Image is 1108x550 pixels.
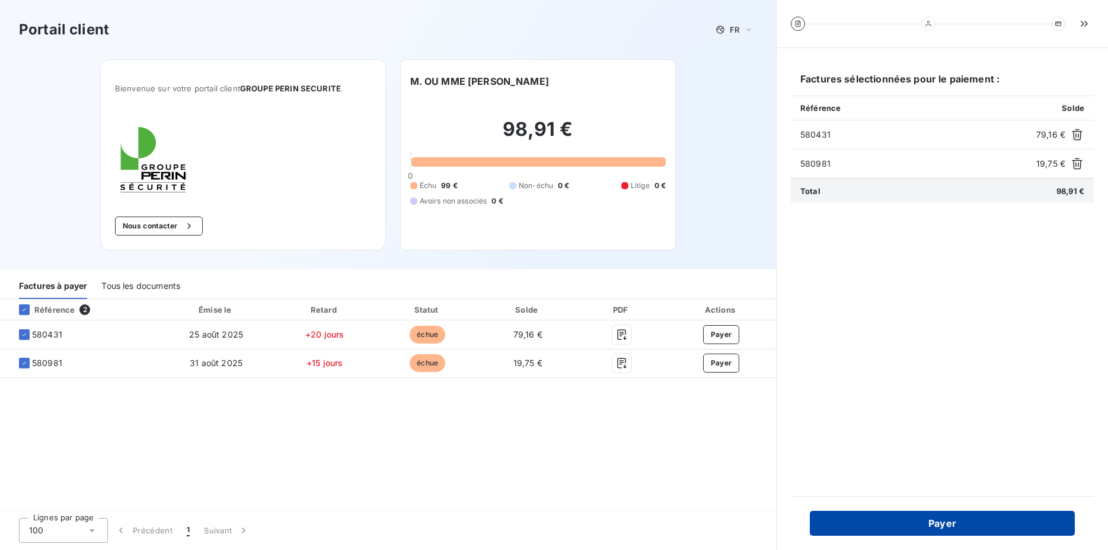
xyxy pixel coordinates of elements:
[1036,158,1065,170] span: 19,75 €
[32,357,62,369] span: 580981
[180,518,197,543] button: 1
[800,103,841,113] span: Référence
[730,25,739,34] span: FR
[580,304,664,316] div: PDF
[190,358,242,368] span: 31 août 2025
[420,196,487,206] span: Avoirs non associés
[9,304,75,315] div: Référence
[410,326,445,344] span: échue
[703,325,740,344] button: Payer
[513,358,542,368] span: 19,75 €
[558,180,569,191] span: 0 €
[631,180,650,191] span: Litige
[800,129,1032,141] span: 580431
[108,518,180,543] button: Précédent
[115,122,191,198] img: Company logo
[306,358,343,368] span: +15 jours
[420,180,437,191] span: Échu
[481,304,575,316] div: Solde
[197,518,257,543] button: Suivant
[513,329,542,339] span: 79,16 €
[800,158,1032,170] span: 580981
[19,274,87,299] div: Factures à payer
[810,511,1075,536] button: Payer
[791,72,1094,96] h6: Factures sélectionnées pour le paiement :
[519,180,553,191] span: Non-échu
[654,180,666,191] span: 0 €
[410,354,445,372] span: échue
[19,19,109,40] h3: Portail client
[1036,129,1065,141] span: 79,16 €
[1062,103,1084,113] span: Solde
[79,304,90,315] span: 2
[29,524,43,536] span: 100
[408,171,413,180] span: 0
[410,74,549,88] h6: M. OU MME [PERSON_NAME]
[305,329,344,339] span: +20 jours
[162,304,270,316] div: Émise le
[115,217,203,236] button: Nous contacter
[187,524,190,536] span: 1
[101,274,180,299] div: Tous les documents
[800,186,820,196] span: Total
[703,354,740,373] button: Payer
[441,180,458,191] span: 99 €
[32,329,62,341] span: 580431
[115,84,371,93] span: Bienvenue sur votre portail client .
[189,329,243,339] span: 25 août 2025
[410,117,666,153] h2: 98,91 €
[379,304,475,316] div: Statut
[275,304,374,316] div: Retard
[240,84,341,93] span: GROUPE PERIN SECURITE
[1056,186,1084,196] span: 98,91 €
[669,304,774,316] div: Actions
[491,196,503,206] span: 0 €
